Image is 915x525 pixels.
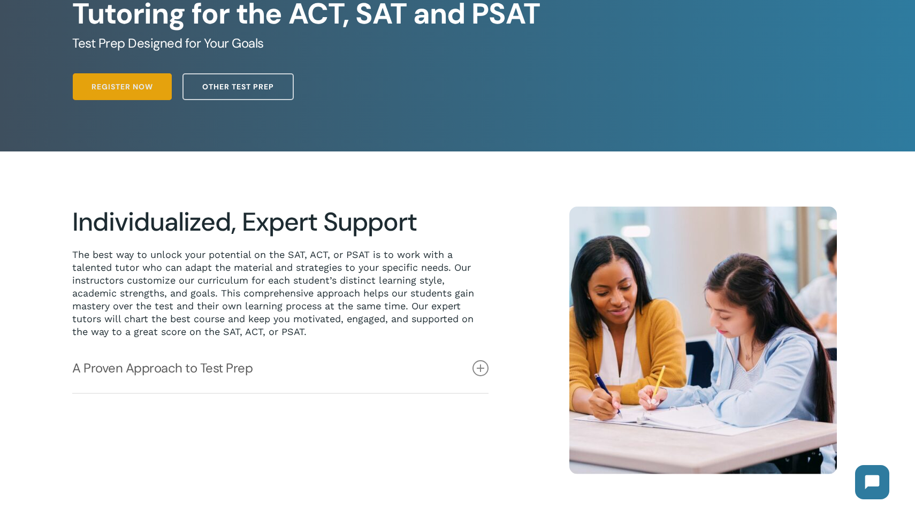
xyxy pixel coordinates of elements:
a: Register Now [73,73,172,100]
h2: Individualized, Expert Support [72,207,489,238]
span: Register Now [91,81,153,92]
p: The best way to unlock your potential on the SAT, ACT, or PSAT is to work with a talented tutor w... [72,248,489,338]
a: Other Test Prep [182,73,294,100]
a: A Proven Approach to Test Prep [72,344,489,393]
iframe: Chatbot [844,454,900,510]
h5: Test Prep Designed for Your Goals [72,35,842,52]
img: 1 on 1 14 [569,207,837,474]
span: Other Test Prep [202,81,274,92]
